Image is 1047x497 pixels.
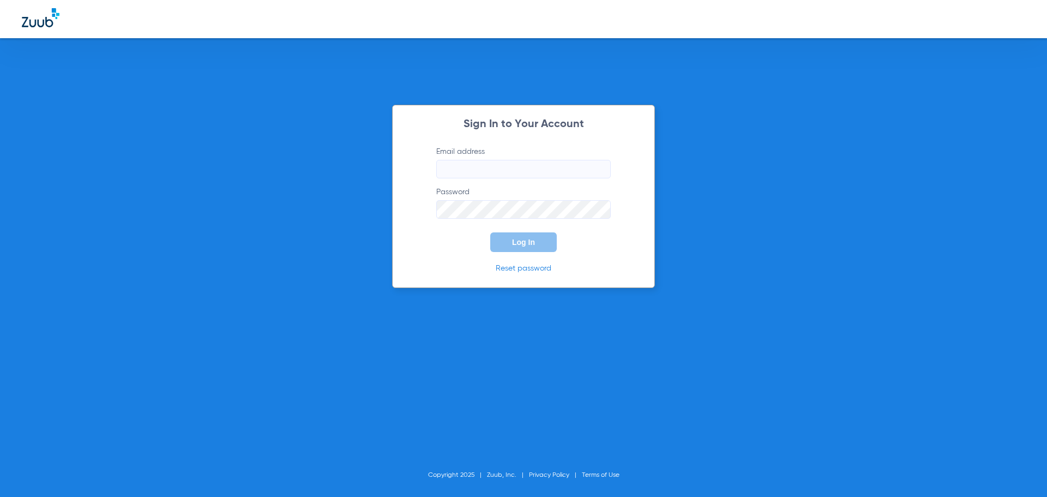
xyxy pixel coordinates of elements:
li: Copyright 2025 [428,470,487,481]
label: Password [436,187,611,219]
label: Email address [436,146,611,178]
span: Log In [512,238,535,247]
li: Zuub, Inc. [487,470,529,481]
img: Zuub Logo [22,8,59,27]
h2: Sign In to Your Account [420,119,627,130]
button: Log In [490,232,557,252]
a: Reset password [496,265,551,272]
input: Password [436,200,611,219]
a: Privacy Policy [529,472,569,478]
a: Terms of Use [582,472,619,478]
input: Email address [436,160,611,178]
